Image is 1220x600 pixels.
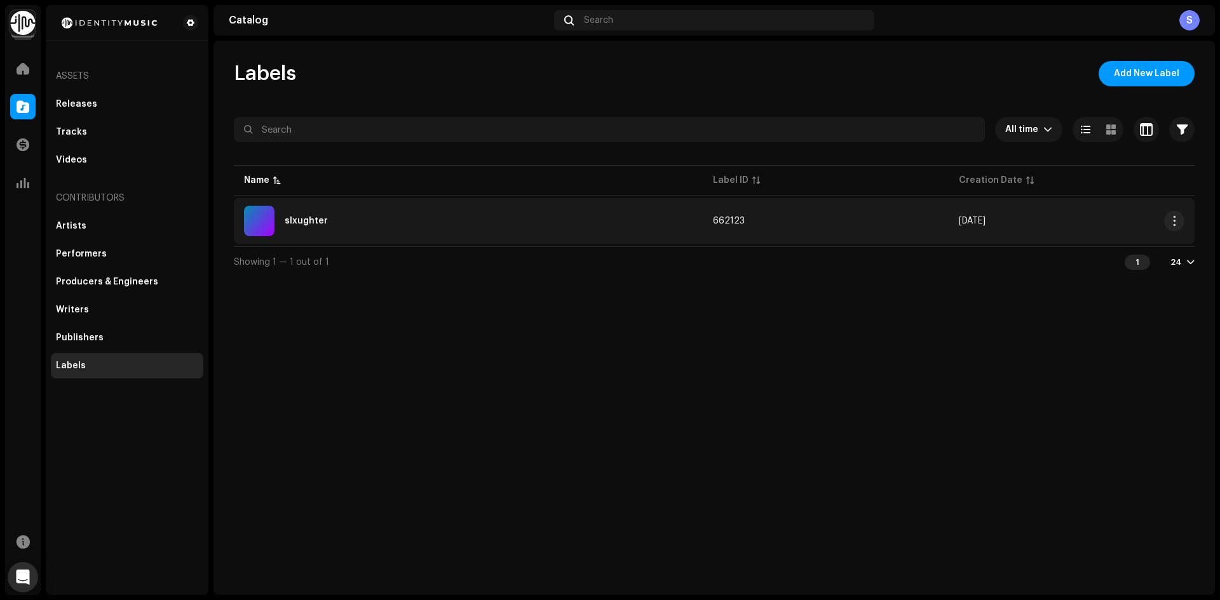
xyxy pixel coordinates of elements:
[51,61,203,91] re-a-nav-header: Assets
[56,277,158,287] div: Producers & Engineers
[56,155,87,165] div: Videos
[713,217,745,225] span: 662123
[51,269,203,295] re-m-nav-item: Producers & Engineers
[51,147,203,173] re-m-nav-item: Videos
[584,15,613,25] span: Search
[713,174,749,187] div: Label ID
[51,119,203,145] re-m-nav-item: Tracks
[229,15,549,25] div: Catalog
[244,174,269,187] div: Name
[51,325,203,350] re-m-nav-item: Publishers
[51,213,203,239] re-m-nav-item: Artists
[51,91,203,117] re-m-nav-item: Releases
[1099,61,1195,86] button: Add New Label
[56,15,163,30] img: 2d8271db-5505-4223-b535-acbbe3973654
[285,217,328,225] div: slxughter
[959,217,986,225] span: Jan 9, 2024
[959,174,1022,187] div: Creation Date
[51,297,203,323] re-m-nav-item: Writers
[56,221,86,231] div: Artists
[56,99,97,109] div: Releases
[1170,257,1182,267] div: 24
[234,117,985,142] input: Search
[56,249,107,259] div: Performers
[56,361,86,371] div: Labels
[1043,117,1052,142] div: dropdown trigger
[1179,10,1200,30] div: S
[56,305,89,315] div: Writers
[1125,255,1150,270] div: 1
[51,353,203,378] re-m-nav-item: Labels
[51,183,203,213] re-a-nav-header: Contributors
[10,10,36,36] img: 0f74c21f-6d1c-4dbc-9196-dbddad53419e
[1005,117,1043,142] span: All time
[234,61,296,86] span: Labels
[56,127,87,137] div: Tracks
[8,562,38,592] div: Open Intercom Messenger
[56,333,104,343] div: Publishers
[1114,61,1179,86] span: Add New Label
[51,241,203,267] re-m-nav-item: Performers
[234,258,329,267] span: Showing 1 — 1 out of 1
